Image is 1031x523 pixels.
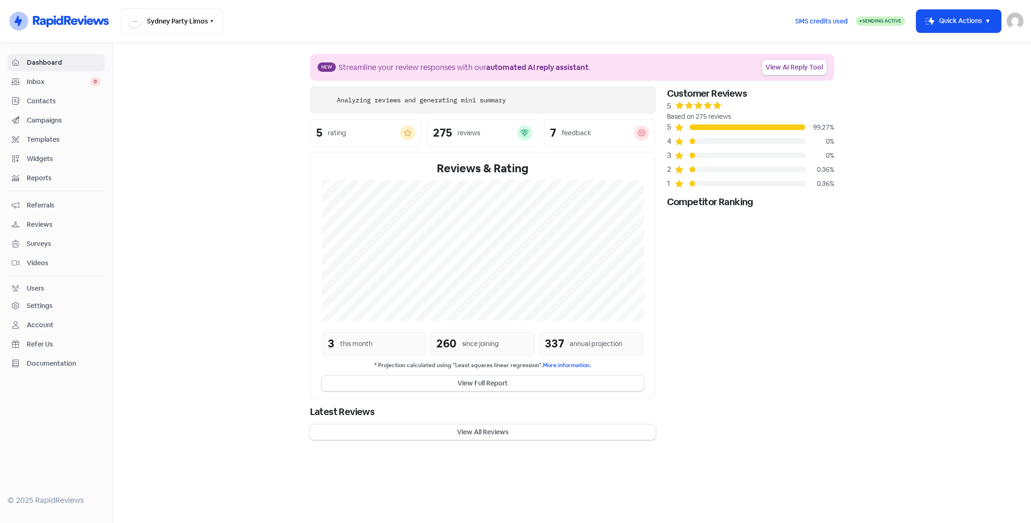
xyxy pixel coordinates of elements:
div: annual projection [570,339,622,349]
div: 0.36% [806,165,834,175]
span: New [318,62,336,72]
span: SMS credits used [795,16,848,26]
span: Reports [27,173,101,183]
div: 275 [433,127,452,138]
a: Videos [8,254,105,272]
a: 7feedback [544,119,655,146]
div: Latest Reviews [310,405,656,419]
div: 99.27% [806,123,834,132]
span: 0 [90,77,101,86]
img: User [1007,13,1023,30]
span: Videos [27,258,101,268]
a: Sending Active [856,15,905,27]
a: Reports [8,169,105,187]
a: Campaigns [8,112,105,129]
button: Sydney Party Limos [120,8,224,34]
div: 2 [667,164,674,175]
a: View AI Reply Tool [762,60,827,75]
span: Referrals [27,200,101,210]
div: feedback [562,128,591,138]
a: 275reviews [427,119,538,146]
div: 0% [806,137,834,146]
div: Account [27,320,54,330]
div: 0% [806,151,834,161]
div: since joining [462,339,499,349]
div: 4 [667,136,674,147]
span: Reviews [27,220,101,230]
div: 3 [667,150,674,161]
div: Streamline your review responses with our . [339,62,590,73]
span: Dashboard [27,58,101,68]
span: Refer Us [27,339,101,349]
a: Dashboard [8,54,105,71]
div: © 2025 RapidReviews [8,495,105,506]
span: Widgets [27,154,101,164]
div: 260 [436,335,457,352]
div: 337 [545,335,564,352]
a: Surveys [8,235,105,253]
a: Contacts [8,92,105,110]
div: Users [27,284,44,293]
span: Sending Active [862,18,901,24]
span: Contacts [27,96,101,106]
a: Inbox 0 [8,73,105,91]
span: Surveys [27,239,101,249]
b: automated AI reply assistant [486,62,589,72]
div: Based on 275 reviews [667,112,834,122]
div: 5 [667,122,674,133]
span: Templates [27,135,101,145]
div: reviews [457,128,480,138]
a: Referrals [8,197,105,214]
a: Widgets [8,150,105,168]
button: View All Reviews [310,424,656,440]
div: 0.36% [806,179,834,189]
div: Analyzing reviews and generating mini summary [337,95,506,105]
div: rating [328,128,346,138]
div: Settings [27,301,53,311]
a: 5rating [310,119,421,146]
a: Account [8,316,105,334]
a: Templates [8,131,105,148]
button: View Full Report [322,376,644,391]
div: 3 [328,335,334,352]
a: Users [8,280,105,297]
div: Competitor Ranking [667,195,834,209]
div: Reviews & Rating [322,160,644,177]
a: Refer Us [8,336,105,353]
div: 1 [667,178,674,189]
button: Quick Actions [916,10,1001,32]
a: Settings [8,297,105,315]
small: * Projection calculated using "Least squares linear regression". [322,361,644,370]
a: More information. [543,361,591,369]
div: this month [340,339,372,349]
div: Customer Reviews [667,86,834,100]
div: 7 [550,127,556,138]
a: SMS credits used [787,15,856,25]
a: Documentation [8,355,105,372]
a: Reviews [8,216,105,233]
span: Inbox [27,77,90,87]
div: 5 [316,127,322,138]
div: 5 [667,100,671,112]
span: Campaigns [27,115,101,125]
span: Documentation [27,359,101,369]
